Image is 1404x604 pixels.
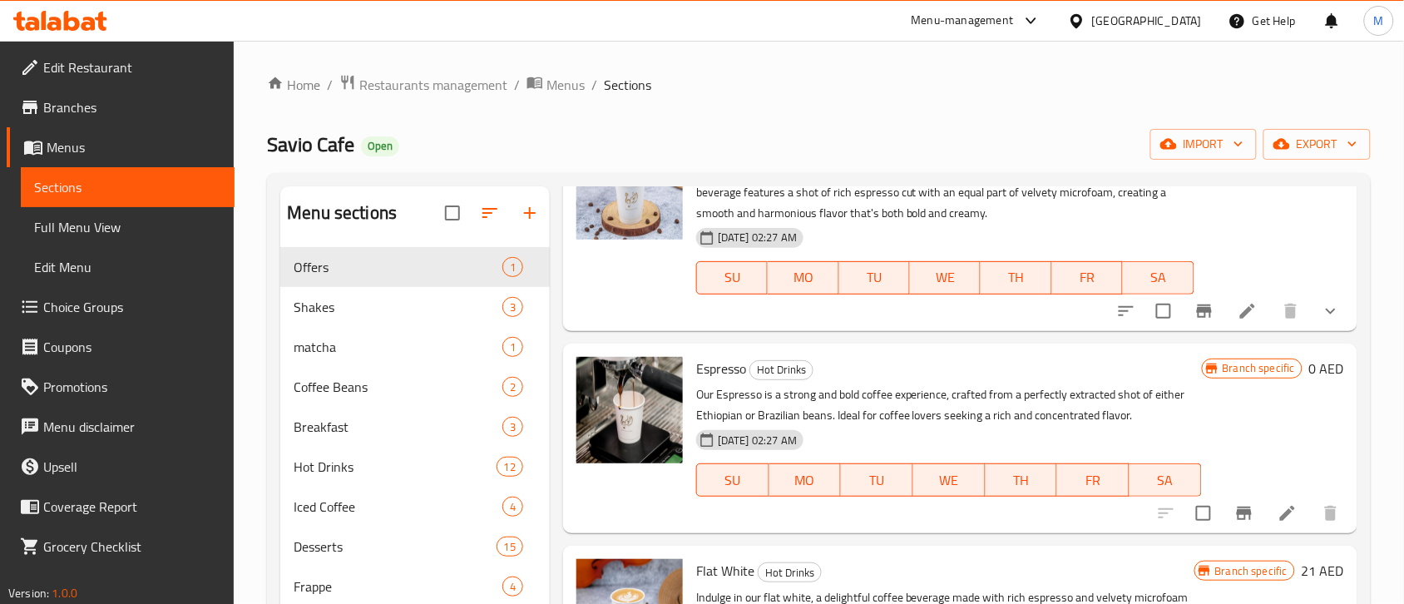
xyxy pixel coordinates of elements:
[502,297,523,317] div: items
[576,357,683,463] img: Espresso
[34,217,221,237] span: Full Menu View
[776,468,835,493] span: MO
[8,582,49,604] span: Version:
[1209,563,1294,579] span: Branch specific
[1136,468,1195,493] span: SA
[503,419,522,435] span: 3
[280,487,550,527] div: Iced Coffee4
[43,537,221,557] span: Grocery Checklist
[497,539,522,555] span: 15
[920,468,979,493] span: WE
[435,196,470,230] span: Select all sections
[47,137,221,157] span: Menus
[910,261,981,295] button: WE
[1311,291,1351,331] button: show more
[280,367,550,407] div: Coffee Beans2
[361,139,399,153] span: Open
[267,74,1371,96] nav: breadcrumb
[7,447,235,487] a: Upsell
[696,356,746,381] span: Espresso
[43,457,221,477] span: Upsell
[7,87,235,127] a: Branches
[7,327,235,367] a: Coupons
[34,257,221,277] span: Edit Menu
[502,257,523,277] div: items
[514,75,520,95] li: /
[696,161,1194,224] p: Experience the perfect balance of espresso and steamed milk with our Cortado. This delightful bev...
[711,433,803,448] span: [DATE] 02:27 AM
[1130,463,1202,497] button: SA
[294,337,502,357] span: matcha
[497,457,523,477] div: items
[502,577,523,597] div: items
[21,207,235,247] a: Full Menu View
[34,177,221,197] span: Sections
[913,463,986,497] button: WE
[696,558,754,583] span: Flat White
[1092,12,1202,30] div: [GEOGRAPHIC_DATA]
[1184,291,1224,331] button: Branch-specific-item
[992,468,1051,493] span: TH
[21,247,235,287] a: Edit Menu
[280,447,550,487] div: Hot Drinks12
[280,407,550,447] div: Breakfast3
[758,562,822,582] div: Hot Drinks
[7,367,235,407] a: Promotions
[43,497,221,517] span: Coverage Report
[846,265,903,290] span: TU
[839,261,910,295] button: TU
[43,337,221,357] span: Coupons
[1064,468,1123,493] span: FR
[503,300,522,315] span: 3
[287,201,397,225] h2: Menu sections
[339,74,507,96] a: Restaurants management
[294,577,502,597] span: Frappe
[987,265,1045,290] span: TH
[294,417,502,437] div: Breakfast
[294,457,496,477] span: Hot Drinks
[546,75,585,95] span: Menus
[774,265,832,290] span: MO
[912,11,1014,31] div: Menu-management
[917,265,974,290] span: WE
[1302,559,1344,582] h6: 21 AED
[267,75,320,95] a: Home
[43,297,221,317] span: Choice Groups
[1052,261,1123,295] button: FR
[502,417,523,437] div: items
[502,497,523,517] div: items
[7,47,235,87] a: Edit Restaurant
[986,463,1058,497] button: TH
[1271,291,1311,331] button: delete
[503,260,522,275] span: 1
[604,75,651,95] span: Sections
[361,136,399,156] div: Open
[696,463,769,497] button: SU
[1123,261,1194,295] button: SA
[759,563,821,582] span: Hot Drinks
[981,261,1051,295] button: TH
[1106,291,1146,331] button: sort-choices
[1263,129,1371,160] button: export
[1164,134,1243,155] span: import
[502,377,523,397] div: items
[7,407,235,447] a: Menu disclaimer
[470,193,510,233] span: Sort sections
[1059,265,1116,290] span: FR
[848,468,907,493] span: TU
[502,337,523,357] div: items
[280,287,550,327] div: Shakes3
[1130,265,1187,290] span: SA
[294,497,502,517] span: Iced Coffee
[1146,294,1181,329] span: Select to update
[749,360,813,380] div: Hot Drinks
[43,417,221,437] span: Menu disclaimer
[704,265,761,290] span: SU
[526,74,585,96] a: Menus
[1278,503,1298,523] a: Edit menu item
[1311,493,1351,533] button: delete
[769,463,842,497] button: MO
[503,499,522,515] span: 4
